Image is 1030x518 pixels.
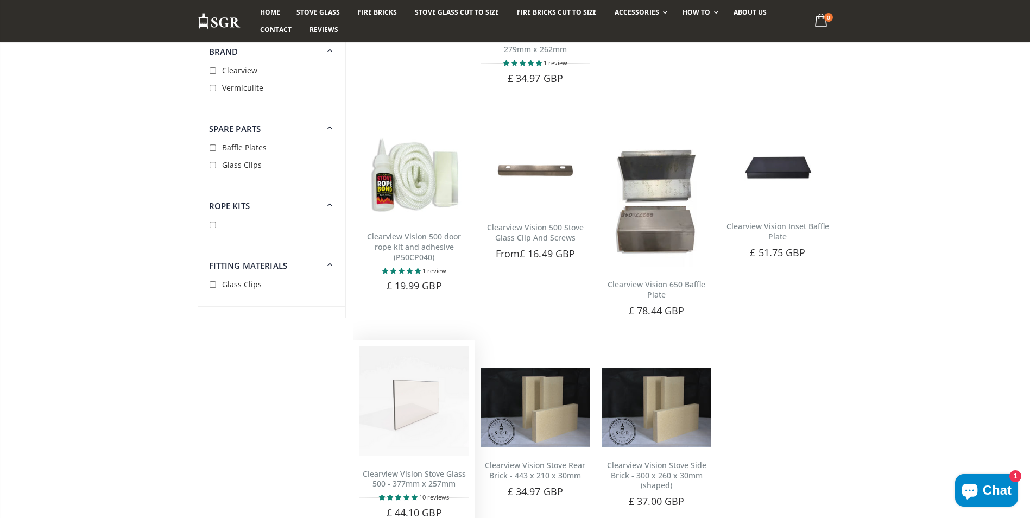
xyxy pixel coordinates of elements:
[407,4,507,21] a: Stove Glass Cut To Size
[602,368,711,447] img: Aarrow Ecoburn side fire brick (set of 2)
[517,8,597,17] span: Fire Bricks Cut To Size
[608,279,705,300] a: Clearview Vision 650 Baffle Plate
[607,460,706,491] a: Clearview Vision Stove Side Brick - 300 x 260 x 30mm (shaped)
[222,279,262,289] span: Glass Clips
[606,4,672,21] a: Accessories
[726,221,829,242] a: Clearview Vision Inset Baffle Plate
[503,59,544,67] span: 5.00 stars
[222,65,257,75] span: Clearview
[350,4,405,21] a: Fire Bricks
[415,8,499,17] span: Stove Glass Cut To Size
[509,4,605,21] a: Fire Bricks Cut To Size
[520,247,575,260] span: £ 16.49 GBP
[209,200,250,211] span: Rope Kits
[419,493,449,501] span: 10 reviews
[301,21,346,39] a: Reviews
[359,346,469,456] img: Clearview Vision 500 replacement stove glass
[296,8,340,17] span: Stove Glass
[198,12,241,30] img: Stove Glass Replacement
[252,4,288,21] a: Home
[309,25,338,34] span: Reviews
[288,4,348,21] a: Stove Glass
[209,46,238,57] span: Brand
[387,279,442,292] span: £ 19.99 GBP
[209,123,261,134] span: Spare Parts
[750,246,805,259] span: £ 51.75 GBP
[496,247,575,260] span: From
[508,485,563,498] span: £ 34.97 GBP
[487,222,584,243] a: Clearview Vision 500 Stove Glass Clip And Screws
[222,142,267,153] span: Baffle Plates
[222,83,263,93] span: Vermiculite
[674,4,724,21] a: How To
[367,231,461,262] a: Clearview Vision 500 door rope kit and adhesive (P50CP040)
[629,304,684,317] span: £ 78.44 GBP
[358,8,397,17] span: Fire Bricks
[508,72,563,85] span: £ 34.97 GBP
[422,267,446,275] span: 1 review
[824,13,833,22] span: 0
[602,135,711,267] img: Clearview Vision 650 Baffle Plate
[379,493,419,501] span: 5.00 stars
[723,135,832,209] img: Clearview Vision Inset Baffle Plate
[382,267,422,275] span: 5.00 stars
[683,8,710,17] span: How To
[725,4,775,21] a: About us
[260,25,292,34] span: Contact
[363,469,466,489] a: Clearview Vision Stove Glass 500 - 377mm x 257mm
[222,160,262,170] span: Glass Clips
[260,8,280,17] span: Home
[209,260,288,271] span: Fitting Materials
[734,8,767,17] span: About us
[481,135,590,210] img: Clearview Vision 500 Stove Glass Clip And Screw
[952,474,1021,509] inbox-online-store-chat: Shopify online store chat
[544,59,567,67] span: 1 review
[615,8,659,17] span: Accessories
[810,11,832,32] a: 0
[252,21,300,39] a: Contact
[359,135,469,219] img: Clearview Vision 500 door rope kit and adhesive (P50CP040)
[481,368,590,447] img: Aarrow Ecoburn side fire brick (set of 2)
[485,460,585,481] a: Clearview Vision Stove Rear Brick - 443 x 210 x 30mm
[629,495,684,508] span: £ 37.00 GBP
